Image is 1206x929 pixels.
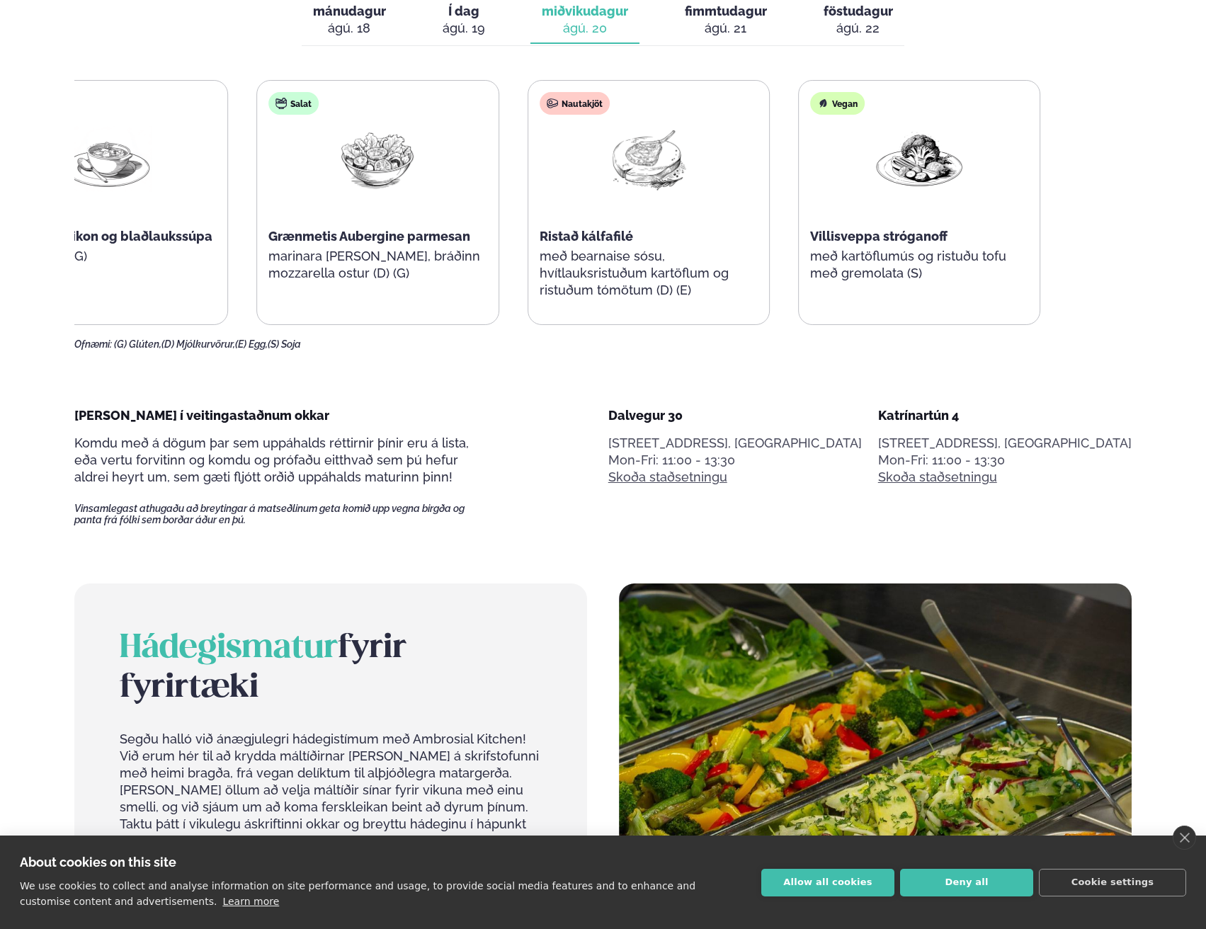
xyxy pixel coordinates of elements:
[540,229,633,244] span: Ristað kálfafilé
[608,435,862,452] p: [STREET_ADDRESS], [GEOGRAPHIC_DATA]
[685,4,767,18] span: fimmtudagur
[878,469,997,486] a: Skoða staðsetningu
[878,452,1132,469] div: Mon-Fri: 11:00 - 13:30
[540,92,610,115] div: Nautakjöt
[443,20,485,37] div: ágú. 19
[268,338,301,350] span: (S) Soja
[878,407,1132,424] div: Katrínartún 4
[824,20,893,37] div: ágú. 22
[333,126,423,192] img: Salad.png
[114,338,161,350] span: (G) Glúten,
[313,20,386,37] div: ágú. 18
[161,338,235,350] span: (D) Mjólkurvörur,
[900,869,1033,896] button: Deny all
[1039,869,1186,896] button: Cookie settings
[268,248,487,282] p: marinara [PERSON_NAME], bráðinn mozzarella ostur (D) (G)
[608,469,727,486] a: Skoða staðsetningu
[761,869,894,896] button: Allow all cookies
[443,3,485,20] span: Í dag
[685,20,767,37] div: ágú. 21
[608,407,862,424] div: Dalvegur 30
[878,435,1132,452] p: [STREET_ADDRESS], [GEOGRAPHIC_DATA]
[62,126,152,192] img: Soup.png
[74,503,489,525] span: Vinsamlegast athugaðu að breytingar á matseðlinum geta komið upp vegna birgða og panta frá fólki ...
[275,98,287,109] img: salad.svg
[547,98,558,109] img: beef.svg
[74,338,112,350] span: Ofnæmi:
[120,629,542,708] h2: fyrir fyrirtæki
[1173,826,1196,850] a: close
[542,4,628,18] span: miðvikudagur
[20,880,695,907] p: We use cookies to collect and analyse information on site performance and usage, to provide socia...
[120,731,542,850] p: Segðu halló við ánægjulegri hádegistímum með Ambrosial Kitchen! Við erum hér til að krydda máltíð...
[810,92,865,115] div: Vegan
[810,229,948,244] span: Villisveppa stróganoff
[824,4,893,18] span: föstudagur
[222,896,279,907] a: Learn more
[810,248,1028,282] p: með kartöflumús og ristuðu tofu með gremolata (S)
[874,126,965,192] img: Vegan.png
[120,633,338,664] span: Hádegismatur
[542,20,628,37] div: ágú. 20
[817,98,829,109] img: Vegan.svg
[313,4,386,18] span: mánudagur
[235,338,268,350] span: (E) Egg,
[74,408,329,423] span: [PERSON_NAME] í veitingastaðnum okkar
[268,229,470,244] span: Grænmetis Aubergine parmesan
[268,92,319,115] div: Salat
[74,435,469,484] span: Komdu með á dögum þar sem uppáhalds réttirnir þínir eru á lista, eða vertu forvitinn og komdu og ...
[608,452,862,469] div: Mon-Fri: 11:00 - 13:30
[603,126,694,192] img: Lamb-Meat.png
[540,248,758,299] p: með bearnaise sósu, hvítlauksristuðum kartöflum og ristuðum tómötum (D) (E)
[20,855,176,870] strong: About cookies on this site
